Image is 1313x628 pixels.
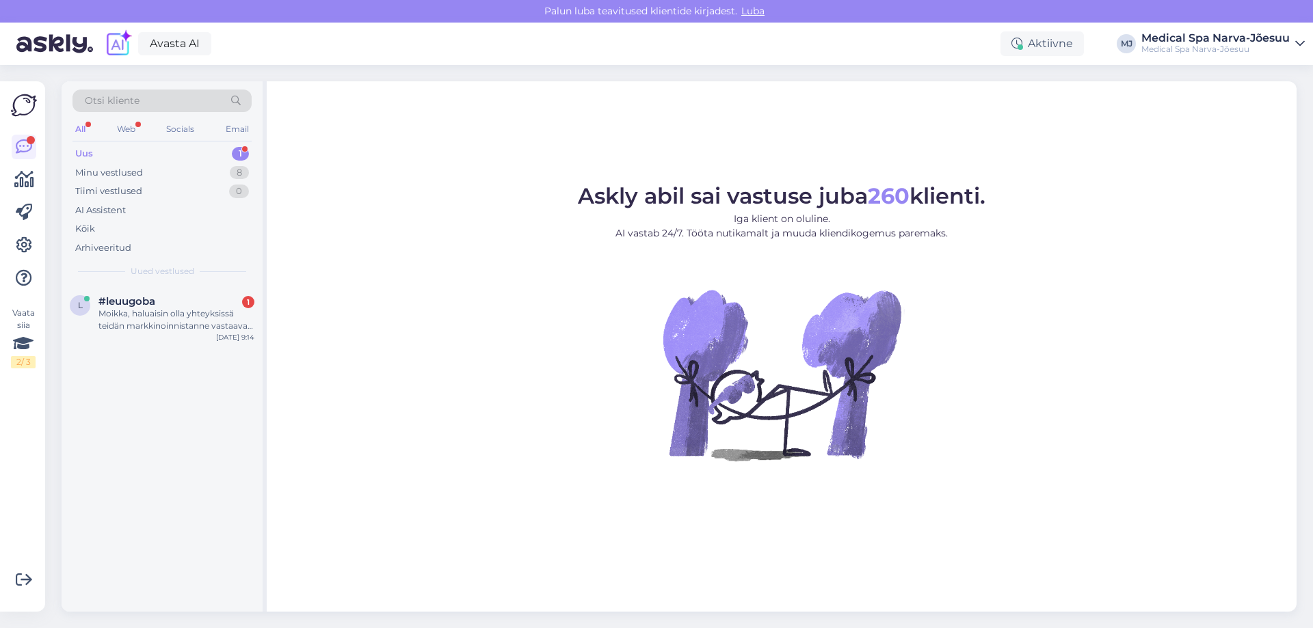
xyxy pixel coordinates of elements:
div: Moikka, haluaisin olla yhteyksissä teidän markkinoinnistanne vastaavan henkilön kanssa liittyen [... [98,308,254,332]
div: Email [223,120,252,138]
div: Web [114,120,138,138]
div: AI Assistent [75,204,126,217]
div: Tiimi vestlused [75,185,142,198]
div: MJ [1117,34,1136,53]
div: All [72,120,88,138]
div: Uus [75,147,93,161]
img: No Chat active [659,251,905,497]
div: Minu vestlused [75,166,143,180]
a: Avasta AI [138,32,211,55]
div: Aktiivne [1000,31,1084,56]
span: #leuugoba [98,295,155,308]
a: Medical Spa Narva-JõesuuMedical Spa Narva-Jõesuu [1141,33,1305,55]
p: Iga klient on oluline. AI vastab 24/7. Tööta nutikamalt ja muuda kliendikogemus paremaks. [578,212,985,241]
div: 8 [230,166,249,180]
div: [DATE] 9:14 [216,332,254,342]
img: Askly Logo [11,92,37,118]
img: explore-ai [104,29,133,58]
div: Medical Spa Narva-Jõesuu [1141,33,1290,44]
b: 260 [868,182,910,209]
span: Luba [737,5,769,17]
span: Uued vestlused [131,265,194,277]
div: Medical Spa Narva-Jõesuu [1141,44,1290,55]
div: Kõik [75,222,95,236]
div: 2 / 3 [11,356,36,368]
span: Askly abil sai vastuse juba klienti. [578,182,985,209]
div: Arhiveeritud [75,241,131,255]
div: 1 [232,147,249,161]
span: l [78,300,83,310]
div: Vaata siia [11,307,36,368]
span: Otsi kliente [85,94,140,108]
div: Socials [163,120,197,138]
div: 1 [242,296,254,308]
div: 0 [229,185,249,198]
